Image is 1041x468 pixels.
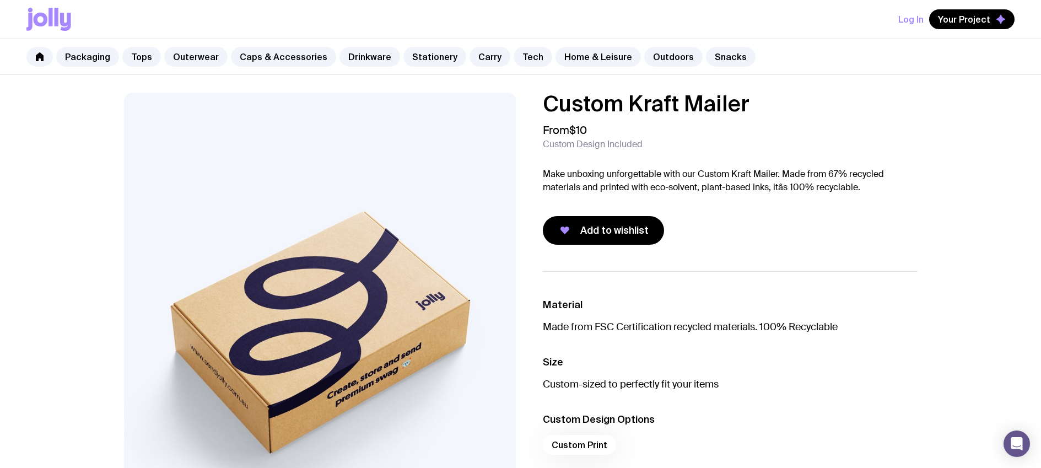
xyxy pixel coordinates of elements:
[938,14,990,25] span: Your Project
[555,47,641,67] a: Home & Leisure
[470,47,510,67] a: Carry
[122,47,161,67] a: Tops
[543,356,918,369] h3: Size
[543,93,918,115] h1: Custom Kraft Mailer
[543,413,918,426] h3: Custom Design Options
[543,298,918,311] h3: Material
[543,139,643,150] span: Custom Design Included
[1004,431,1030,457] div: Open Intercom Messenger
[339,47,400,67] a: Drinkware
[543,320,918,333] p: Made from FSC Certification recycled materials. 100% Recyclable
[403,47,466,67] a: Stationery
[164,47,228,67] a: Outerwear
[569,123,587,137] span: $10
[514,47,552,67] a: Tech
[580,224,649,237] span: Add to wishlist
[644,47,703,67] a: Outdoors
[543,378,918,391] p: Custom-sized to perfectly fit your items
[543,168,918,194] p: Make unboxing unforgettable with our Custom Kraft Mailer. Made from 67% recycled materials and pr...
[231,47,336,67] a: Caps & Accessories
[706,47,756,67] a: Snacks
[898,9,924,29] button: Log In
[543,216,664,245] button: Add to wishlist
[929,9,1015,29] button: Your Project
[543,123,587,137] span: From
[56,47,119,67] a: Packaging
